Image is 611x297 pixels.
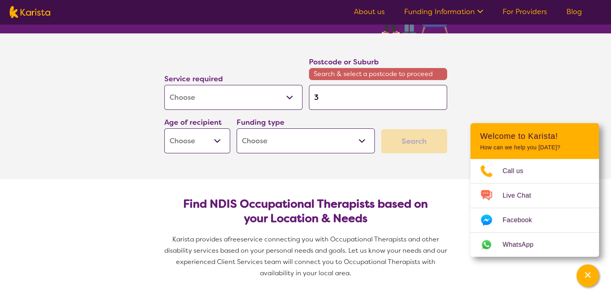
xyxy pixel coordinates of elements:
h2: Find NDIS Occupational Therapists based on your Location & Needs [171,197,441,226]
span: free [228,235,241,243]
a: For Providers [503,7,547,16]
span: Facebook [503,214,542,226]
button: Channel Menu [576,264,599,287]
span: Live Chat [503,190,541,202]
img: Karista logo [10,6,50,18]
label: Funding type [237,118,284,127]
a: Funding Information [404,7,483,16]
span: service connecting you with Occupational Therapists and other disability services based on your p... [164,235,449,277]
span: Call us [503,165,533,177]
span: Karista provides a [172,235,228,243]
a: Web link opens in a new tab. [470,233,599,257]
a: Blog [566,7,582,16]
span: WhatsApp [503,239,543,251]
input: Type [309,85,447,110]
label: Service required [164,74,223,84]
div: Channel Menu [470,123,599,257]
label: Postcode or Suburb [309,57,379,67]
label: Age of recipient [164,118,222,127]
ul: Choose channel [470,159,599,257]
h2: Welcome to Karista! [480,131,589,141]
span: Search & select a postcode to proceed [309,68,447,80]
p: How can we help you [DATE]? [480,144,589,151]
a: About us [354,7,385,16]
